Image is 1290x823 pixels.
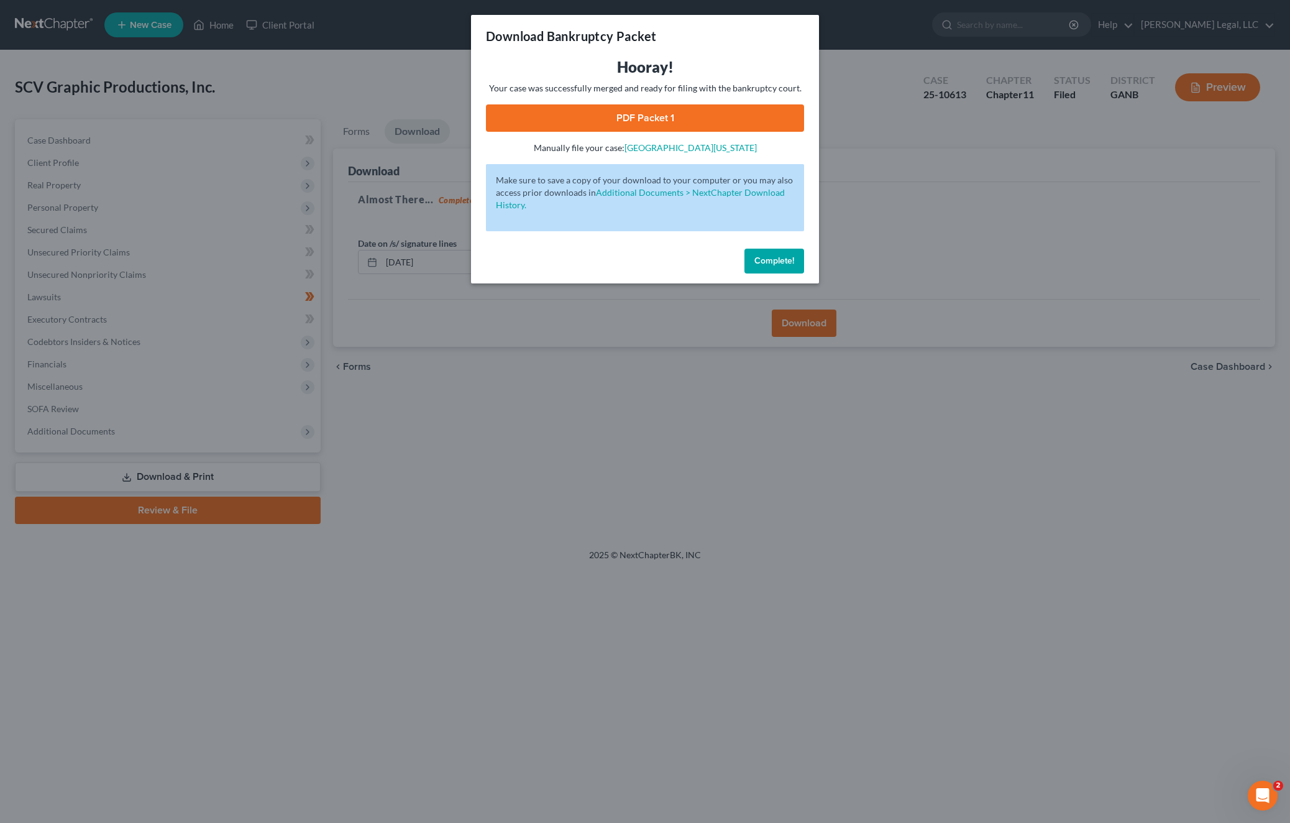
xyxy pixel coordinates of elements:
span: Complete! [754,255,794,266]
p: Make sure to save a copy of your download to your computer or you may also access prior downloads in [496,174,794,211]
h3: Download Bankruptcy Packet [486,27,656,45]
a: PDF Packet 1 [486,104,804,132]
span: 2 [1273,781,1283,791]
p: Your case was successfully merged and ready for filing with the bankruptcy court. [486,82,804,94]
iframe: Intercom live chat [1248,781,1278,811]
p: Manually file your case: [486,142,804,154]
a: Additional Documents > NextChapter Download History. [496,187,785,210]
a: [GEOGRAPHIC_DATA][US_STATE] [624,142,757,153]
h3: Hooray! [486,57,804,77]
button: Complete! [744,249,804,274]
